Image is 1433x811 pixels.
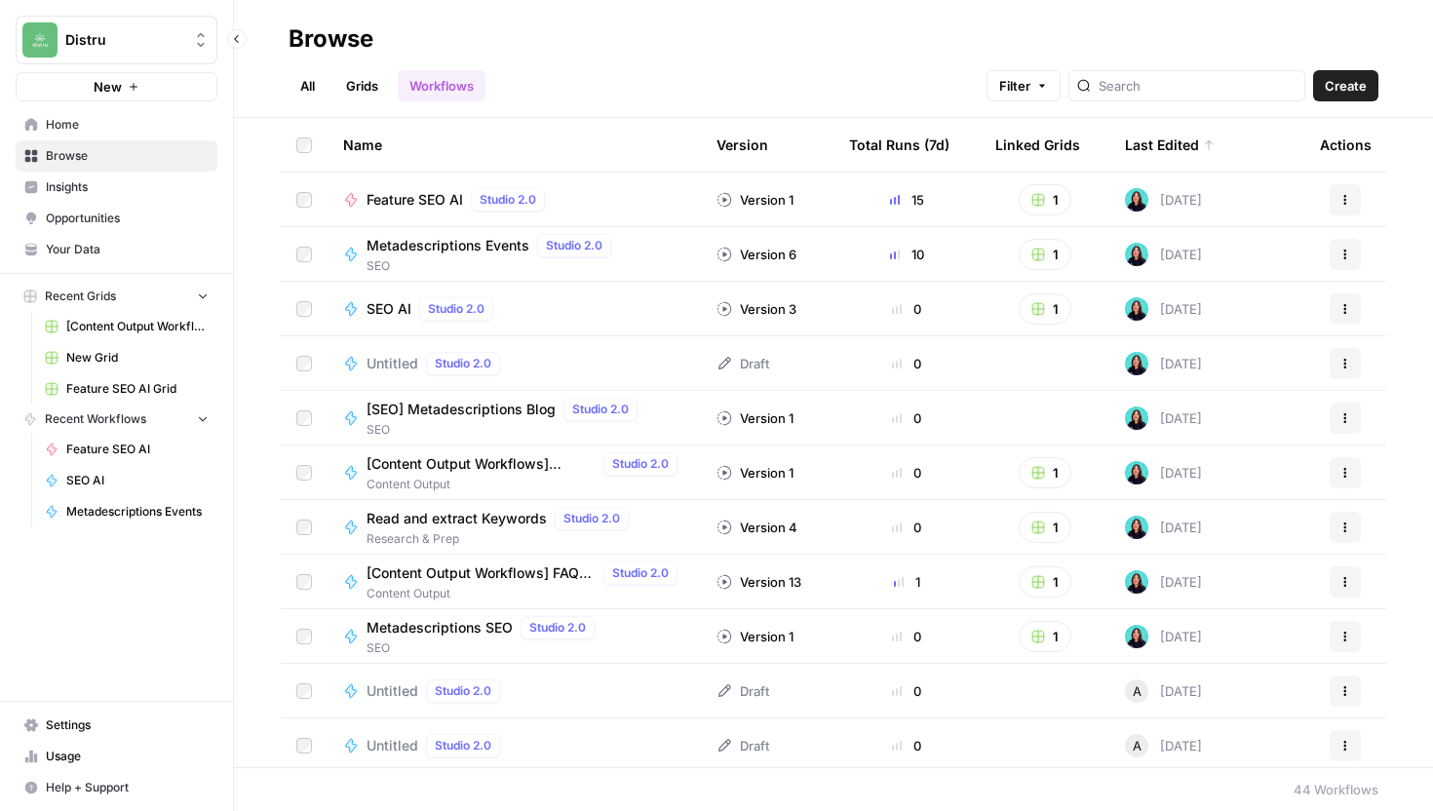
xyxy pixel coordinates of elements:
[1320,118,1372,172] div: Actions
[343,297,685,321] a: SEO AIStudio 2.0
[716,245,796,264] div: Version 6
[716,627,794,646] div: Version 1
[849,354,964,373] div: 0
[1125,352,1148,375] img: jcrg0t4jfctcgxwtr4jha4uiqmre
[1125,352,1202,375] div: [DATE]
[367,421,645,439] span: SEO
[66,503,209,521] span: Metadescriptions Events
[343,734,685,757] a: UntitledStudio 2.0
[45,410,146,428] span: Recent Workflows
[849,518,964,537] div: 0
[849,299,964,319] div: 0
[22,22,58,58] img: Distru Logo
[343,234,685,275] a: Metadescriptions EventsStudio 2.0SEO
[849,627,964,646] div: 0
[1125,188,1148,212] img: jcrg0t4jfctcgxwtr4jha4uiqmre
[16,72,217,101] button: New
[612,564,669,582] span: Studio 2.0
[1125,243,1148,266] img: jcrg0t4jfctcgxwtr4jha4uiqmre
[398,70,485,101] a: Workflows
[65,30,183,50] span: Distru
[1125,625,1202,648] div: [DATE]
[66,472,209,489] span: SEO AI
[1125,461,1202,484] div: [DATE]
[572,401,629,418] span: Studio 2.0
[343,188,685,212] a: Feature SEO AIStudio 2.0
[1125,625,1148,648] img: jcrg0t4jfctcgxwtr4jha4uiqmre
[435,355,491,372] span: Studio 2.0
[367,299,411,319] span: SEO AI
[343,616,685,657] a: Metadescriptions SEOStudio 2.0SEO
[849,572,964,592] div: 1
[612,455,669,473] span: Studio 2.0
[334,70,390,101] a: Grids
[716,299,796,319] div: Version 3
[367,618,513,637] span: Metadescriptions SEO
[1019,293,1071,325] button: 1
[1325,76,1367,96] span: Create
[343,452,685,493] a: [Content Output Workflows] Resource creatorStudio 2.0Content Output
[367,736,418,755] span: Untitled
[367,476,685,493] span: Content Output
[849,681,964,701] div: 0
[428,300,484,318] span: Studio 2.0
[1019,239,1071,270] button: 1
[343,679,685,703] a: UntitledStudio 2.0
[66,441,209,458] span: Feature SEO AI
[16,772,217,803] button: Help + Support
[16,710,217,741] a: Settings
[529,619,586,637] span: Studio 2.0
[716,572,801,592] div: Version 13
[1019,621,1071,652] button: 1
[16,140,217,172] a: Browse
[367,639,602,657] span: SEO
[367,585,685,602] span: Content Output
[1125,188,1202,212] div: [DATE]
[1125,516,1202,539] div: [DATE]
[1133,681,1142,701] span: A
[367,190,463,210] span: Feature SEO AI
[66,380,209,398] span: Feature SEO AI Grid
[36,434,217,465] a: Feature SEO AI
[1125,570,1148,594] img: jcrg0t4jfctcgxwtr4jha4uiqmre
[36,342,217,373] a: New Grid
[36,373,217,405] a: Feature SEO AI Grid
[1125,734,1202,757] div: [DATE]
[1125,297,1202,321] div: [DATE]
[1125,570,1202,594] div: [DATE]
[716,408,794,428] div: Version 1
[1125,679,1202,703] div: [DATE]
[849,190,964,210] div: 15
[343,398,685,439] a: [SEO] Metadescriptions BlogStudio 2.0SEO
[46,116,209,134] span: Home
[716,681,769,701] div: Draft
[343,561,685,602] a: [Content Output Workflows] FAQ For CMS CollectionsStudio 2.0Content Output
[16,405,217,434] button: Recent Workflows
[36,496,217,527] a: Metadescriptions Events
[367,400,556,419] span: [SEO] Metadescriptions Blog
[16,234,217,265] a: Your Data
[66,349,209,367] span: New Grid
[716,190,794,210] div: Version 1
[1133,736,1142,755] span: A
[367,509,547,528] span: Read and extract Keywords
[716,736,769,755] div: Draft
[46,147,209,165] span: Browse
[1019,184,1071,215] button: 1
[987,70,1061,101] button: Filter
[16,16,217,64] button: Workspace: Distru
[716,463,794,483] div: Version 1
[1125,297,1148,321] img: jcrg0t4jfctcgxwtr4jha4uiqmre
[367,257,619,275] span: SEO
[16,172,217,203] a: Insights
[343,507,685,548] a: Read and extract KeywordsStudio 2.0Research & Prep
[367,236,529,255] span: Metadescriptions Events
[1294,780,1378,799] div: 44 Workflows
[16,203,217,234] a: Opportunities
[46,748,209,765] span: Usage
[289,23,373,55] div: Browse
[435,737,491,754] span: Studio 2.0
[1019,566,1071,598] button: 1
[289,70,327,101] a: All
[1125,516,1148,539] img: jcrg0t4jfctcgxwtr4jha4uiqmre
